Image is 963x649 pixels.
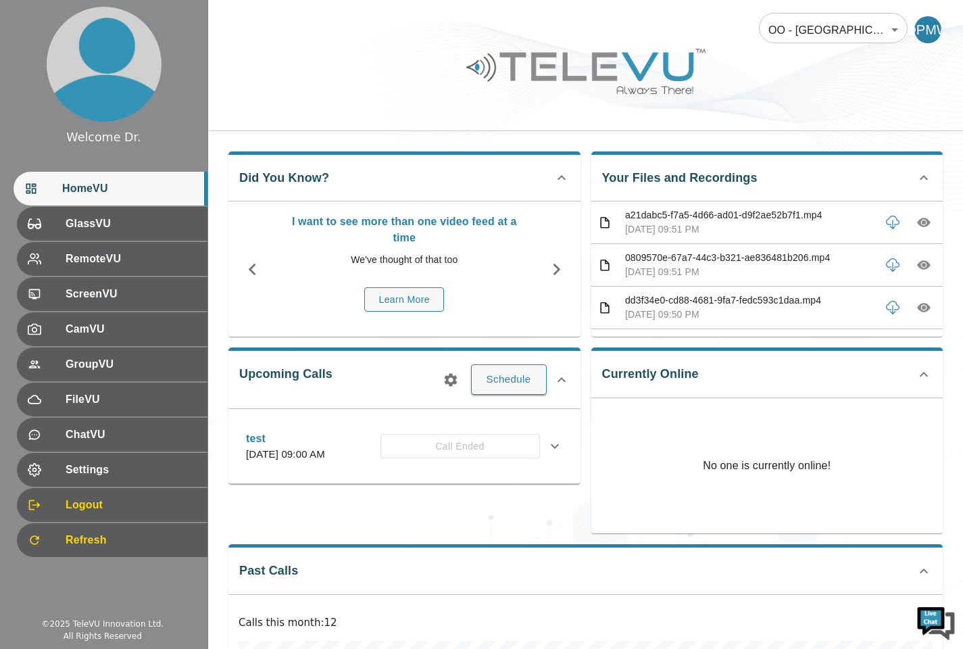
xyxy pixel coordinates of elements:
p: I want to see more than one video feed at a time [283,214,526,246]
span: CamVU [66,321,197,337]
textarea: Type your message and hit 'Enter' [7,369,257,416]
div: GroupVU [17,347,207,381]
p: We've thought of that too [283,253,526,267]
span: RemoteVU [66,251,197,267]
span: Refresh [66,532,197,548]
div: RemoteVU [17,242,207,276]
div: Chat with us now [70,71,227,89]
div: CamVU [17,312,207,346]
button: Learn More [364,287,444,312]
div: Welcome Dr. [66,128,141,146]
div: GlassVU [17,207,207,241]
div: DPMW [914,16,941,43]
img: Logo [464,43,708,99]
span: We're online! [78,170,187,307]
img: profile.png [47,7,162,122]
p: [DATE] 09:00 AM [246,447,325,462]
span: HomeVU [62,181,197,197]
p: a21dabc5-f7a5-4d66-ad01-d9f2ae52b7f1.mp4 [625,208,874,222]
img: Chat Widget [916,602,956,642]
div: All Rights Reserved [64,630,142,642]
span: GlassVU [66,216,197,232]
p: [DATE] 09:50 PM [625,308,874,322]
div: HomeVU [14,172,207,206]
span: Settings [66,462,197,478]
span: Logout [66,497,197,513]
p: [DATE] 09:51 PM [625,265,874,279]
div: Refresh [17,523,207,557]
span: ScreenVU [66,286,197,302]
div: OO - [GEOGRAPHIC_DATA] - [PERSON_NAME] [MTRP] [759,11,908,49]
span: FileVU [66,391,197,408]
div: © 2025 TeleVU Innovation Ltd. [41,618,164,630]
p: dd3f34e0-cd88-4681-9fa7-fedc593c1daa.mp4 [625,293,874,308]
div: Settings [17,453,207,487]
button: Schedule [471,364,547,394]
p: 1ffc4cb5-b515-4400-95c5-1681c2066d79.mp4 [625,336,874,350]
div: FileVU [17,383,207,416]
span: GroupVU [66,356,197,372]
img: d_736959983_company_1615157101543_736959983 [23,63,57,97]
p: [DATE] 09:51 PM [625,222,874,237]
div: ScreenVU [17,277,207,311]
p: test [246,431,325,447]
div: ChatVU [17,418,207,452]
div: test[DATE] 09:00 AMCall Ended [235,423,574,471]
p: No one is currently online! [703,398,831,533]
div: Minimize live chat window [222,7,254,39]
p: Calls this month : 12 [239,615,933,631]
div: Logout [17,488,207,522]
span: ChatVU [66,427,197,443]
p: 0809570e-67a7-44c3-b321-ae836481b206.mp4 [625,251,874,265]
